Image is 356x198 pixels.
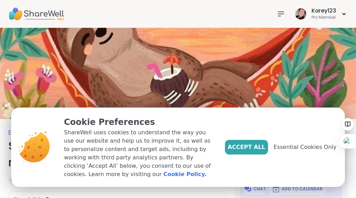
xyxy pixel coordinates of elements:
[225,140,268,155] button: Accept All
[163,170,207,179] a: Cookie Policy.
[253,186,266,192] span: Chat
[272,185,280,193] img: ShareWell Logomark
[8,2,64,26] img: ShareWell Nav Logo
[274,143,337,151] span: Essential Cookies Only
[268,183,326,195] button: Add to Calendar
[64,128,214,179] p: ShareWell uses cookies to understand the way you use our website and help us to improve it, as we...
[282,186,323,192] span: Add to Calendar
[64,116,214,128] p: Cookie Preferences
[295,8,306,19] img: Karey123
[228,143,265,151] span: Accept All
[311,7,336,15] div: Karey123
[244,183,266,195] button: Chat
[311,15,336,21] div: Pro Member
[244,185,252,193] img: ShareWell Logomark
